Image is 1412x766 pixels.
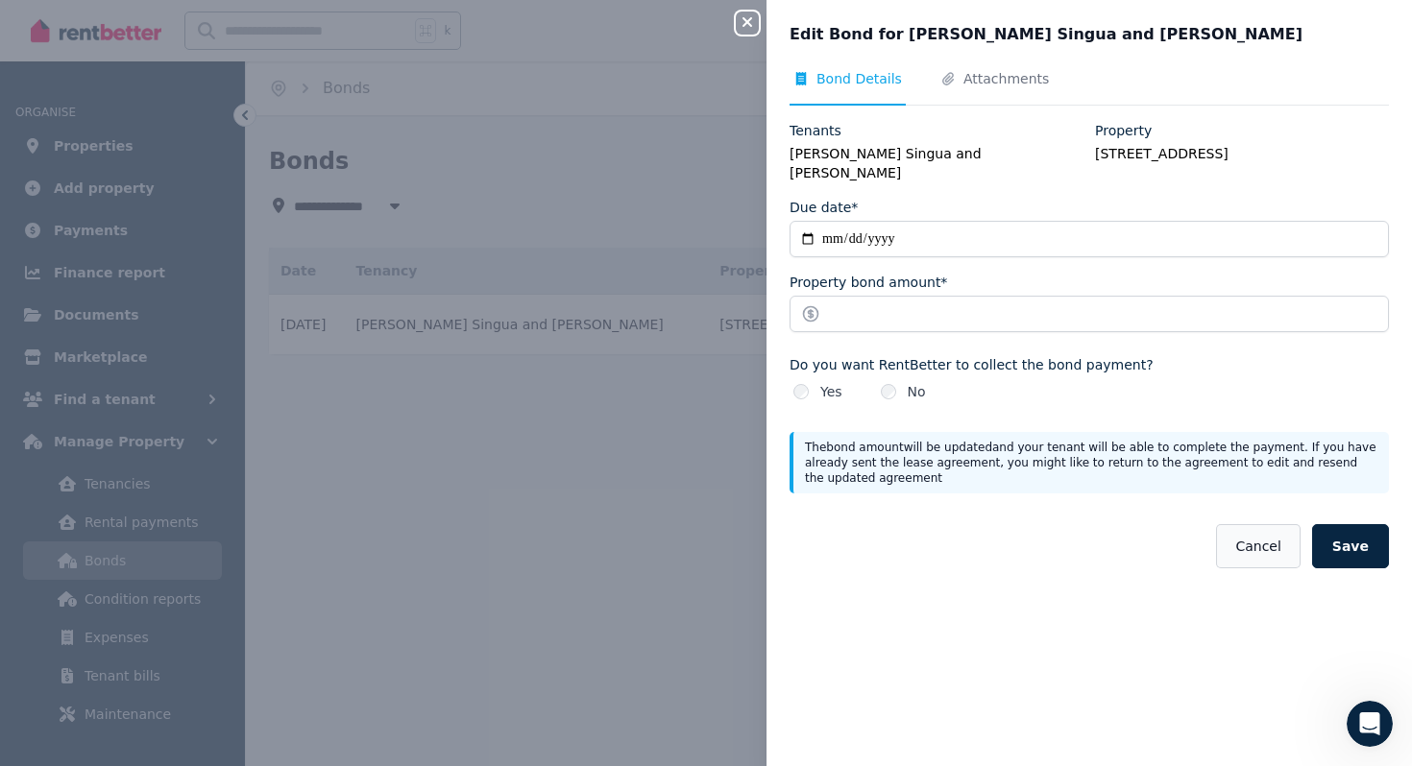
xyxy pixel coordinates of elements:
button: Help [256,589,384,666]
span: Home [42,637,85,651]
p: Hi [PERSON_NAME] 👋 [38,136,346,202]
label: Do you want RentBetter to collect the bond payment? [790,355,1389,374]
div: We typically reply in under 30 minutes [39,406,321,426]
legend: [STREET_ADDRESS] [1095,144,1389,163]
span: Attachments [963,69,1049,88]
div: Send us a message [39,386,321,406]
img: Profile image for Rochelle [302,31,340,69]
label: Property bond amount* [790,273,947,292]
label: No [908,382,926,401]
div: • [DATE] [231,323,285,344]
div: Rental Payments - How They Work [28,507,356,542]
button: Search for help [28,461,356,499]
div: Lease Agreement [28,578,356,613]
img: Profile image for The RentBetter Team [39,304,78,343]
p: The bond amount will be updated and your tenant will be able to complete the payment. If you have... [805,440,1377,486]
div: Recent messageProfile image for The RentBetter TeamRate your conversationThe RentBetter Team•[DATE] [19,259,365,360]
div: Send us a messageWe typically reply in under 30 minutes [19,370,365,443]
button: Save [1312,524,1389,568]
button: Cancel [1216,524,1300,568]
nav: Tabs [790,69,1389,106]
label: Due date* [790,198,858,217]
div: How much does it cost? [28,542,356,578]
img: logo [38,36,178,67]
div: Profile image for The RentBetter TeamRate your conversationThe RentBetter Team•[DATE] [20,288,364,359]
div: Rental Payments - How They Work [39,515,322,535]
span: Search for help [39,470,156,491]
div: How much does it cost? [39,550,322,570]
img: Profile image for Dan [265,31,304,69]
div: Lease Agreement [39,586,322,606]
label: Property [1095,121,1152,140]
span: Messages [159,637,226,651]
button: Messages [128,589,256,666]
img: Profile image for Jodie [229,31,267,69]
div: Recent message [39,275,345,296]
iframe: Intercom live chat [1347,701,1393,747]
legend: [PERSON_NAME] Singua and [PERSON_NAME] [790,144,1083,182]
span: Edit Bond for [PERSON_NAME] Singua and [PERSON_NAME] [790,23,1302,46]
span: Rate your conversation [85,305,242,321]
label: Tenants [790,121,841,140]
p: How can we help? [38,202,346,234]
span: Bond Details [816,69,902,88]
div: The RentBetter Team [85,323,228,344]
span: Help [304,637,335,651]
label: Yes [820,382,842,401]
